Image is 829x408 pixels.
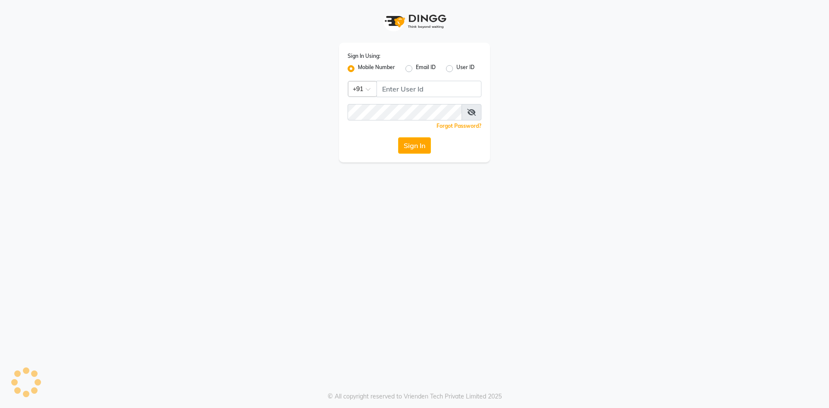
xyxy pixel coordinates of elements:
[358,63,395,74] label: Mobile Number
[380,9,449,34] img: logo1.svg
[437,123,481,129] a: Forgot Password?
[348,104,462,120] input: Username
[348,52,380,60] label: Sign In Using:
[398,137,431,154] button: Sign In
[456,63,475,74] label: User ID
[416,63,436,74] label: Email ID
[377,81,481,97] input: Username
